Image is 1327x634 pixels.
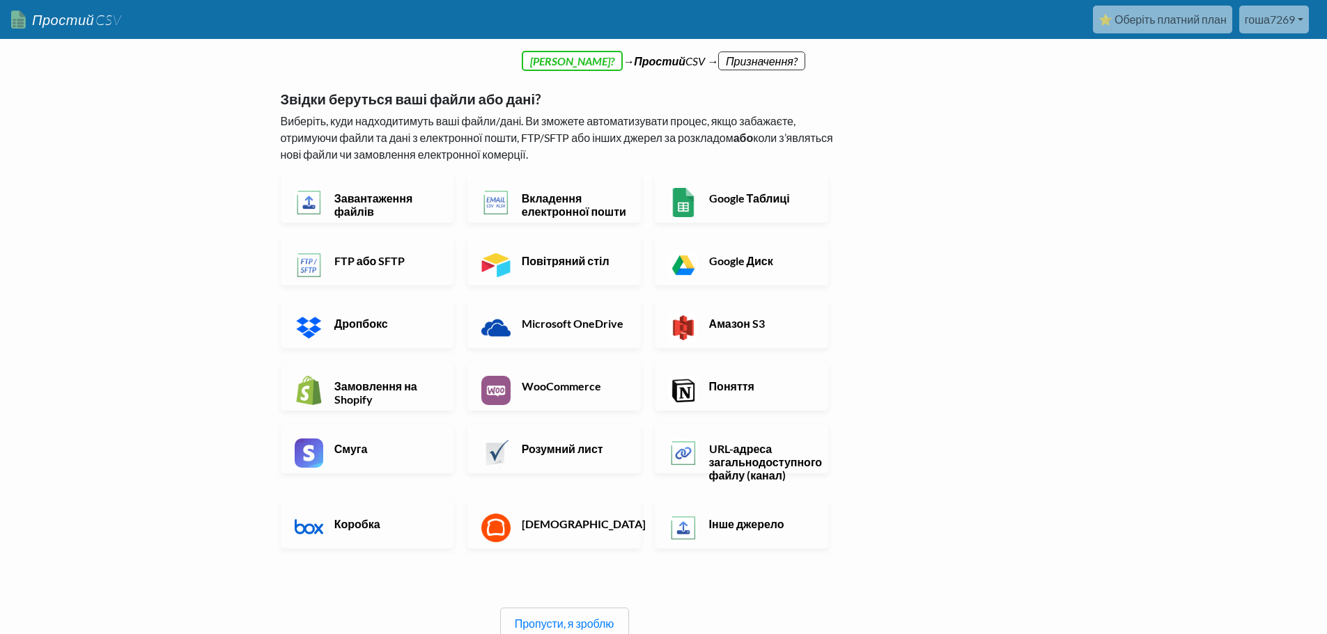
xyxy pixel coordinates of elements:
[281,174,454,223] a: Завантаження файлів
[655,500,828,548] a: Інше джерело
[709,191,790,205] font: Google Таблиці
[467,362,641,411] a: WooCommerce
[522,191,626,218] font: Вкладення електронної пошти
[281,299,454,348] a: Дропбокс
[522,254,610,267] font: Повітряний стіл
[669,188,698,217] img: Додаток та API Google Таблиць
[734,131,754,144] font: або
[655,299,828,348] a: Амазон S3
[522,442,603,455] font: Розумний лист
[481,438,511,468] img: Додаток та API Smartsheet
[655,237,828,285] a: Google Диск
[669,313,698,342] img: Додаток та API Amazon S3
[481,514,511,543] img: Додаток та API Toast
[467,299,641,348] a: Microsoft OneDrive
[522,379,601,393] font: WooCommerce
[467,174,641,223] a: Вкладення електронної пошти
[655,174,828,223] a: Google Таблиці
[522,317,623,330] font: Microsoft OneDrive
[281,114,796,144] font: Виберіть, куди надходитимуть ваші файли/дані. Ви зможете автоматизувати процес, якщо забажаєте, о...
[669,514,698,543] img: Інший вихідний додаток та API
[481,313,511,342] img: Додаток та API Microsoft OneDrive
[669,438,698,468] img: Додаток та API URL-адреси публічного файлу
[1239,6,1309,33] a: гоша7269
[281,237,454,285] a: FTP або SFTP
[334,191,413,218] font: Завантаження файлів
[281,90,541,107] font: Звідки беруться ваші файли або дані?
[295,313,324,342] img: Додаток та API Dropbox
[709,442,823,482] font: URL-адреса загальнодоступного файлу (канал)
[95,11,121,29] font: CSV
[669,376,698,405] img: Додаток та API Notion
[709,379,754,393] font: Поняття
[655,425,828,473] a: URL-адреса загальнодоступного файлу (канал)
[467,500,641,548] a: [DEMOGRAPHIC_DATA]
[1099,13,1227,26] font: ⭐ Оберіть платний план
[334,517,380,530] font: Коробка
[334,379,417,406] font: Замовлення на Shopify
[334,317,388,330] font: Дропбокс
[1093,6,1232,33] a: ⭐ Оберіть платний план
[295,438,324,468] img: Додаток та API Stripe
[709,254,773,267] font: Google Диск
[281,425,454,473] a: Смуга
[1245,13,1295,26] font: гоша7269
[295,188,324,217] img: Додаток та API для завантаження файлів
[467,237,641,285] a: Повітряний стіл
[281,362,454,411] a: Замовлення на Shopify
[481,376,511,405] img: Додаток та API WooCommerce
[669,251,698,280] img: Додаток та API Google Диска
[709,317,765,330] font: Амазон S3
[522,517,646,530] font: [DEMOGRAPHIC_DATA]
[467,425,641,473] a: Розумний лист
[334,254,405,267] font: FTP або SFTP
[655,362,828,411] a: Поняття
[32,11,94,28] font: Простий
[334,442,368,455] font: Смуга
[281,500,454,548] a: Коробка
[295,376,324,405] img: Додаток та API Shopify
[11,6,121,34] a: ПростийCSV
[295,514,324,543] img: Додаток та API Box
[709,517,784,530] font: Інше джерело
[481,188,511,217] img: Новий файл CSV або XLSX електронною поштою, додаток та API
[481,251,511,280] img: Додаток та API Airtable
[295,251,324,280] img: FTP або SFTP-додаток та API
